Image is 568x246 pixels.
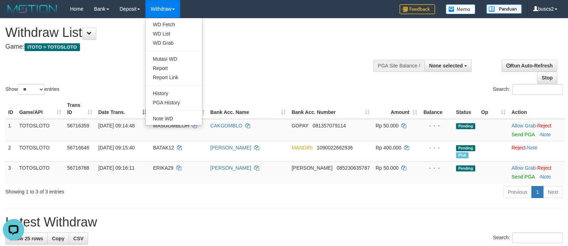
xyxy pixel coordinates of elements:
td: 3 [5,161,16,183]
span: [DATE] 09:16:11 [98,165,134,171]
th: Amount: activate to sort column ascending [373,99,420,119]
img: Feedback.jpg [400,4,435,14]
a: Copy [47,233,69,245]
a: Previous [503,186,532,198]
th: ID [5,99,16,119]
a: 1 [531,186,543,198]
td: · [509,161,565,183]
h4: Game: [5,43,371,50]
th: Action [509,99,565,119]
span: [DATE] 09:15:40 [98,145,134,151]
img: MOTION_logo.png [5,4,59,14]
span: Copy 1090022662936 to clipboard [317,145,353,151]
a: Report [146,64,202,73]
th: Bank Acc. Number: activate to sort column ascending [289,99,373,119]
div: - - - [423,144,450,151]
span: Copy 085230635787 to clipboard [337,165,370,171]
span: MANDIRI [291,145,312,151]
div: PGA Site Balance / [373,60,424,72]
div: - - - [423,122,450,129]
a: Run Auto-Refresh [502,60,557,72]
span: MASGOMBLOH [153,123,189,129]
a: CAKGOMBLO [210,123,242,129]
span: Rp 50.000 [376,165,399,171]
td: 2 [5,141,16,161]
span: None selected [429,63,463,69]
span: [PERSON_NAME] [291,165,332,171]
div: - - - [423,164,450,171]
th: Status [453,99,478,119]
th: Bank Acc. Name: activate to sort column ascending [208,99,289,119]
h1: Withdraw List [5,26,371,40]
a: [PERSON_NAME] [210,145,251,151]
img: Button%20Memo.svg [446,4,476,14]
span: ERIKA29 [153,165,173,171]
span: · [511,123,537,129]
td: TOTOSLOTO [16,119,64,141]
img: panduan.png [486,4,522,14]
th: Date Trans.: activate to sort column descending [95,99,150,119]
span: Pending [456,145,475,151]
a: Allow Grab [511,165,536,171]
span: Rp 50.000 [376,123,399,129]
a: Reject [511,145,526,151]
label: Search: [493,84,563,95]
label: Search: [493,233,563,243]
a: WD List [146,29,202,38]
a: Stop [537,72,557,84]
span: 56716646 [67,145,89,151]
span: GOPAY [291,123,308,129]
span: 56716359 [67,123,89,129]
a: Send PGA [511,132,535,137]
h1: Latest Withdraw [5,215,563,229]
td: · [509,141,565,161]
button: Open LiveChat chat widget [3,3,24,24]
a: [PERSON_NAME] [210,165,251,171]
th: Op: activate to sort column ascending [478,99,509,119]
th: Trans ID: activate to sort column ascending [64,99,96,119]
button: None selected [424,60,472,72]
span: 56716788 [67,165,89,171]
a: WD Fetch [146,20,202,29]
td: 1 [5,119,16,141]
span: [DATE] 09:14:48 [98,123,134,129]
td: TOTOSLOTO [16,141,64,161]
a: Note [540,174,551,180]
select: Showentries [18,84,44,95]
td: TOTOSLOTO [16,161,64,183]
span: PGA [456,152,468,158]
a: CSV [69,233,88,245]
span: Pending [456,165,475,171]
span: CSV [73,236,84,241]
a: Allow Grab [511,123,536,129]
input: Search: [512,233,563,243]
a: Send PGA [511,174,535,180]
span: Copy 081357079114 to clipboard [313,123,346,129]
a: Reject [537,123,551,129]
a: Next [543,186,563,198]
div: Showing 1 to 3 of 3 entries [5,185,231,195]
span: · [511,165,537,171]
span: Pending [456,123,475,129]
span: Copy [52,236,64,241]
span: ITOTO > TOTOSLOTO [25,43,80,51]
input: Search: [512,84,563,95]
a: PGA History [146,98,202,107]
a: History [146,89,202,98]
span: Rp 400.000 [376,145,401,151]
a: Note WD [146,114,202,123]
a: Reject [537,165,551,171]
td: · [509,119,565,141]
a: Note [527,145,538,151]
a: Mutasi WD [146,54,202,64]
label: Show entries [5,84,59,95]
a: Note [540,132,551,137]
th: Game/API: activate to sort column ascending [16,99,64,119]
span: BATAK12 [153,145,174,151]
a: Report Link [146,73,202,82]
th: Balance [420,99,453,119]
a: WD Grab [146,38,202,48]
